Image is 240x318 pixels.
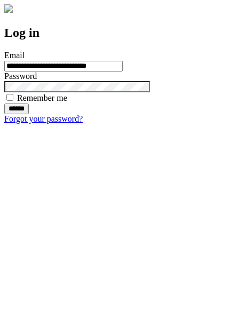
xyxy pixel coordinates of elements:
a: Forgot your password? [4,114,83,123]
img: logo-4e3dc11c47720685a147b03b5a06dd966a58ff35d612b21f08c02c0306f2b779.png [4,4,13,13]
h2: Log in [4,26,236,40]
label: Password [4,71,37,81]
label: Email [4,51,25,60]
label: Remember me [17,93,67,102]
